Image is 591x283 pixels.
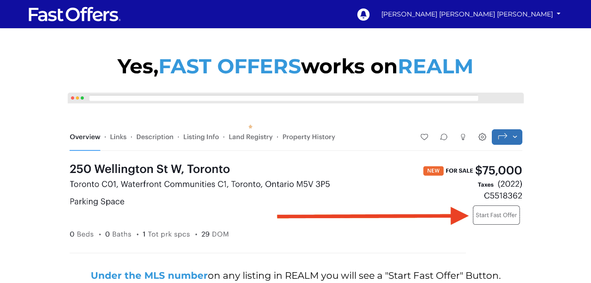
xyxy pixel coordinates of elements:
span: FAST OFFERS [158,54,301,79]
p: Yes, works on [65,52,526,80]
strong: Under the MLS number [91,270,208,281]
span: REALM [398,54,473,79]
p: on any listing in REALM you will see a "Start Fast Offer" Button. [65,269,526,282]
a: [PERSON_NAME] [PERSON_NAME] [PERSON_NAME] [378,6,564,23]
